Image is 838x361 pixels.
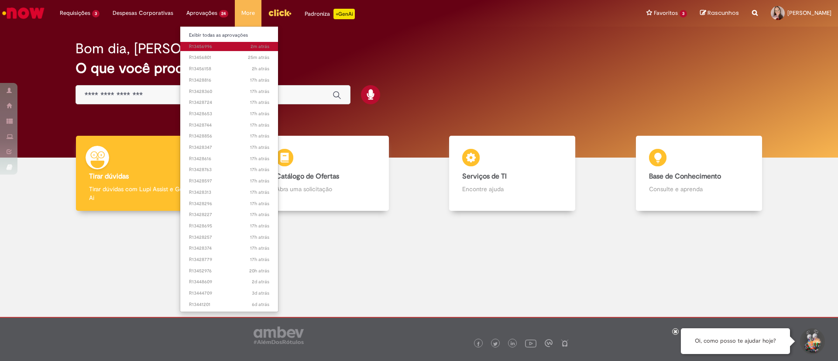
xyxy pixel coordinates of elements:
span: R13444709 [189,290,270,297]
time: 27/08/2025 18:04:24 [250,178,269,184]
p: Consulte e aprenda [649,185,749,193]
a: Rascunhos [700,9,739,17]
h2: Bom dia, [PERSON_NAME] [76,41,243,56]
button: Iniciar Conversa de Suporte [799,328,825,354]
span: 17h atrás [250,223,269,229]
span: 17h atrás [250,245,269,251]
span: 17h atrás [250,144,269,151]
span: 17h atrás [250,88,269,95]
span: R13428597 [189,178,270,185]
time: 26/08/2025 14:22:10 [252,278,269,285]
div: Padroniza [305,9,355,19]
time: 28/08/2025 09:26:31 [252,65,269,72]
a: Aberto R13428227 : [180,210,278,220]
time: 27/08/2025 17:51:20 [250,256,269,263]
span: R13428763 [189,166,270,173]
a: Aberto R13456801 : [180,53,278,62]
span: Aprovações [186,9,217,17]
b: Catálogo de Ofertas [276,172,339,181]
time: 27/08/2025 18:17:20 [250,133,269,139]
time: 25/08/2025 14:44:58 [252,290,269,296]
time: 27/08/2025 17:59:19 [250,211,269,218]
a: Aberto R13428616 : [180,154,278,164]
span: R13428296 [189,200,270,207]
a: Aberto R13428744 : [180,120,278,130]
time: 27/08/2025 18:17:11 [250,144,269,151]
time: 27/08/2025 17:58:57 [250,223,269,229]
span: 17h atrás [250,256,269,263]
span: [PERSON_NAME] [787,9,831,17]
span: R13456996 [189,43,270,50]
span: 3d atrás [252,290,269,296]
a: Tirar dúvidas Tirar dúvidas com Lupi Assist e Gen Ai [46,136,233,211]
time: 28/08/2025 11:08:41 [251,43,269,50]
time: 27/08/2025 18:03:08 [250,189,269,196]
a: Aberto R13428296 : [180,199,278,209]
a: Aberto R13428653 : [180,109,278,119]
span: 17h atrás [250,77,269,83]
img: click_logo_yellow_360x200.png [268,6,292,19]
time: 27/08/2025 18:25:19 [250,88,269,95]
a: Exibir todas as aprovações [180,31,278,40]
span: Favoritos [654,9,678,17]
span: R13452976 [189,268,270,275]
span: Rascunhos [707,9,739,17]
img: logo_footer_linkedin.png [511,341,515,347]
p: Encontre ajuda [462,185,562,193]
p: Abra uma solicitação [276,185,376,193]
span: 17h atrás [250,99,269,106]
span: 6d atrás [252,301,269,308]
a: Aberto R13428347 : [180,143,278,152]
a: Aberto R13428597 : [180,176,278,186]
span: Requisições [60,9,90,17]
img: logo_footer_youtube.png [525,337,536,349]
span: 17h atrás [250,122,269,128]
span: 17h atrás [250,189,269,196]
span: R13428779 [189,256,270,263]
a: Aberto R13428779 : [180,255,278,265]
span: R13428653 [189,110,270,117]
img: logo_footer_facebook.png [476,342,481,346]
b: Base de Conhecimento [649,172,721,181]
span: 17h atrás [250,234,269,241]
a: Aberto R13452976 : [180,266,278,276]
span: 2m atrás [251,43,269,50]
time: 27/08/2025 18:21:29 [250,122,269,128]
p: +GenAi [333,9,355,19]
span: R13428313 [189,189,270,196]
span: 17h atrás [250,166,269,173]
time: 22/08/2025 18:00:21 [252,301,269,308]
h2: O que você procura hoje? [76,61,763,76]
a: Aberto R13428313 : [180,188,278,197]
span: R13428257 [189,234,270,241]
span: R13456158 [189,65,270,72]
time: 27/08/2025 18:15:59 [250,155,269,162]
img: logo_footer_twitter.png [493,342,498,346]
span: 17h atrás [250,155,269,162]
b: Serviços de TI [462,172,507,181]
a: Aberto R13428856 : [180,131,278,141]
time: 28/08/2025 10:45:56 [248,54,269,61]
span: 2d atrás [252,278,269,285]
img: logo_footer_ambev_rotulo_gray.png [254,327,304,344]
time: 27/08/2025 17:51:29 [250,245,269,251]
span: 3 [680,10,687,17]
span: R13428360 [189,88,270,95]
a: Aberto R13441201 : [180,300,278,309]
span: R13428816 [189,77,270,84]
a: Aberto R13428695 : [180,221,278,231]
a: Base de Conhecimento Consulte e aprenda [606,136,793,211]
span: 2h atrás [252,65,269,72]
span: R13456801 [189,54,270,61]
span: R13428616 [189,155,270,162]
span: 17h atrás [250,200,269,207]
span: 25m atrás [248,54,269,61]
a: Aberto R13428257 : [180,233,278,242]
span: R13428856 [189,133,270,140]
span: R13448609 [189,278,270,285]
time: 27/08/2025 18:01:08 [250,200,269,207]
a: Aberto R13456158 : [180,64,278,74]
span: R13428724 [189,99,270,106]
span: 17h atrás [250,110,269,117]
time: 27/08/2025 17:53:48 [250,234,269,241]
